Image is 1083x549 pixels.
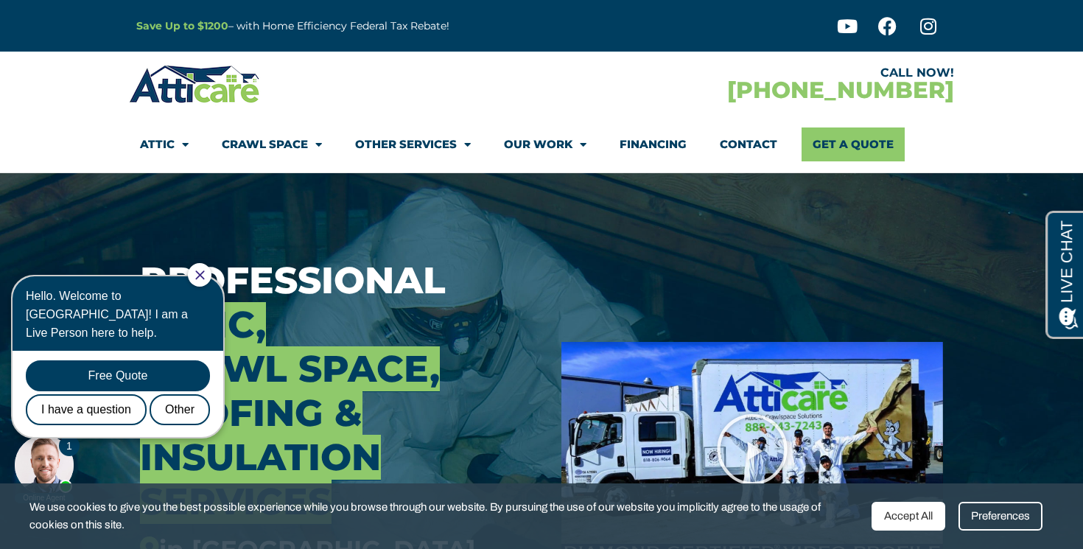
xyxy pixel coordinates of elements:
span: Attic, Crawl Space, Roofing & [140,302,440,436]
a: Contact [720,127,777,161]
iframe: Chat Invitation [7,262,243,505]
span: Opens a chat window [36,12,119,30]
a: Other Services [355,127,471,161]
p: – with Home Efficiency Federal Tax Rebate! [136,18,614,35]
a: Get A Quote [802,127,905,161]
div: Accept All [872,502,945,531]
a: Save Up to $1200 [136,19,228,32]
div: Play Video [715,413,789,486]
a: Financing [620,127,687,161]
nav: Menu [140,127,943,161]
div: Preferences [958,502,1042,531]
span: We use cookies to give you the best possible experience while you browse through our website. By ... [29,498,861,534]
a: Attic [140,127,189,161]
span: Insulation Services [140,435,381,524]
a: Crawl Space [222,127,322,161]
div: CALL NOW! [541,67,954,79]
a: Our Work [504,127,586,161]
